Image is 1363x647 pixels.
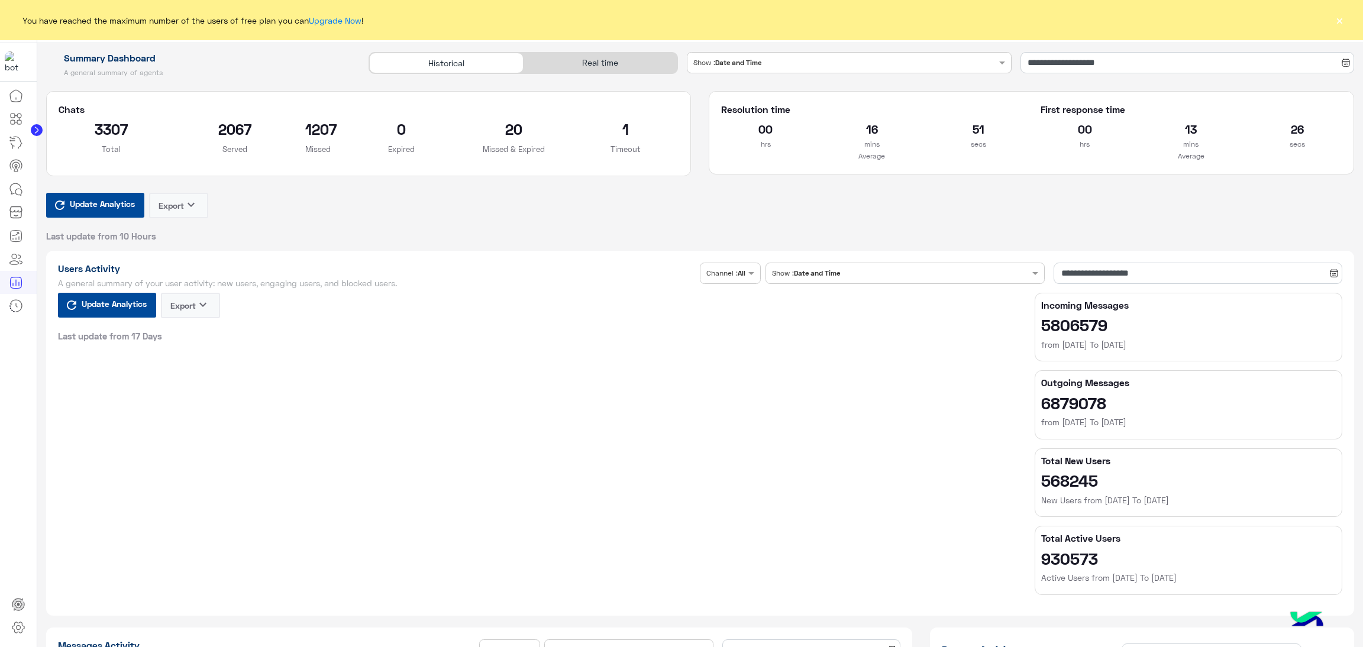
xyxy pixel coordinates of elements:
p: Missed & Expired [472,143,555,155]
i: keyboard_arrow_down [196,297,210,312]
button: Exportkeyboard_arrow_down [161,293,220,318]
p: Missed [305,143,331,155]
button: Update Analytics [58,293,156,318]
i: keyboard_arrow_down [184,198,198,212]
h5: Chats [59,103,679,115]
h5: Resolution time [721,103,1022,115]
h5: Total New Users [1041,455,1336,467]
span: You have reached the maximum number of the users of free plan you can ! [22,14,363,27]
p: hrs [721,138,810,150]
p: Served [182,143,288,155]
h2: 20 [472,119,555,138]
h6: from [DATE] To [DATE] [1041,339,1336,351]
span: Last update from 10 Hours [46,230,156,242]
h5: Total Active Users [1041,532,1336,544]
span: Last update from 17 Days [58,330,162,342]
h2: 5806579 [1041,315,1336,334]
p: secs [1253,138,1342,150]
h2: 1207 [305,119,331,138]
h2: 13 [1146,119,1235,138]
img: 1403182699927242 [5,51,26,73]
h1: Summary Dashboard [46,52,356,64]
h2: 00 [721,119,810,138]
p: mins [828,138,916,150]
button: Exportkeyboard_arrow_down [149,193,208,218]
b: All [738,268,745,277]
span: Update Analytics [67,196,138,212]
p: Average [721,150,1022,162]
p: hrs [1041,138,1129,150]
h2: 2067 [182,119,288,138]
h2: 26 [1253,119,1342,138]
h2: 0 [348,119,454,138]
span: Update Analytics [79,296,150,312]
h2: 16 [828,119,916,138]
h5: A general summary of agents [46,68,356,77]
h2: 1 [573,119,679,138]
h2: 3307 [59,119,164,138]
h6: Active Users from [DATE] To [DATE] [1041,572,1336,584]
a: Upgrade Now [309,15,361,25]
p: Average [1041,150,1342,162]
p: Total [59,143,164,155]
img: hulul-logo.png [1286,600,1328,641]
h2: 6879078 [1041,393,1336,412]
h5: Outgoing Messages [1041,377,1336,389]
p: secs [934,138,1023,150]
div: Real time [524,53,677,73]
button: Update Analytics [46,193,144,218]
h5: Incoming Messages [1041,299,1336,311]
p: Expired [348,143,454,155]
h5: First response time [1041,103,1342,115]
h6: New Users from [DATE] To [DATE] [1041,494,1336,506]
h2: 00 [1041,119,1129,138]
p: Timeout [573,143,679,155]
h6: from [DATE] To [DATE] [1041,416,1336,428]
div: Historical [369,53,523,73]
b: Date and Time [715,58,761,67]
h2: 51 [934,119,1023,138]
h2: 930573 [1041,549,1336,568]
button: × [1333,14,1345,26]
h5: A general summary of your user activity: new users, engaging users, and blocked users. [58,279,696,288]
h1: Users Activity [58,263,696,274]
h2: 568245 [1041,471,1336,490]
b: Date and Time [794,268,840,277]
p: mins [1146,138,1235,150]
